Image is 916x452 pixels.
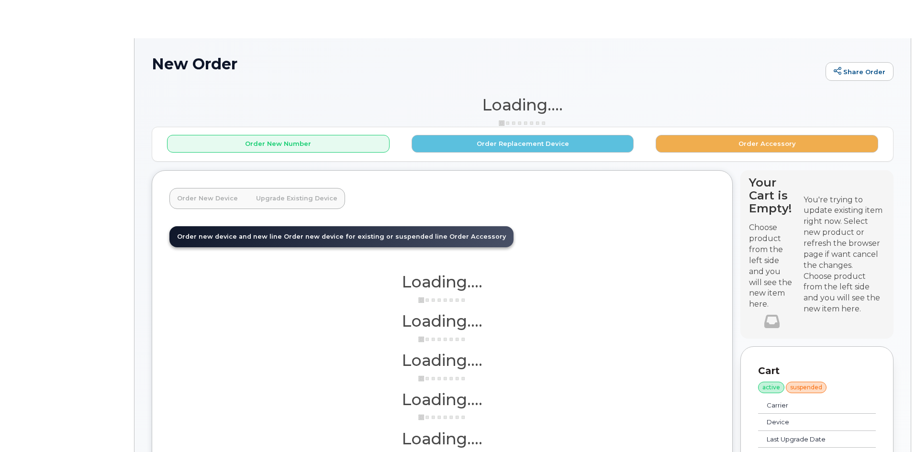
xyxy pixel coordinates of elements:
[412,135,634,153] button: Order Replacement Device
[418,375,466,382] img: ajax-loader-3a6953c30dc77f0bf724df975f13086db4f4c1262e45940f03d1251963f1bf2e.gif
[758,382,784,393] div: active
[758,397,854,414] td: Carrier
[167,135,390,153] button: Order New Number
[786,382,827,393] div: suspended
[284,233,447,240] span: Order new device for existing or suspended line
[177,233,282,240] span: Order new device and new line
[418,414,466,421] img: ajax-loader-3a6953c30dc77f0bf724df975f13086db4f4c1262e45940f03d1251963f1bf2e.gif
[152,55,821,72] h1: New Order
[152,96,894,113] h1: Loading....
[758,414,854,431] td: Device
[169,391,715,408] h1: Loading....
[804,271,885,315] div: Choose product from the left side and you will see the new item here.
[169,273,715,290] h1: Loading....
[758,431,854,448] td: Last Upgrade Date
[248,188,345,209] a: Upgrade Existing Device
[826,62,894,81] a: Share Order
[418,297,466,304] img: ajax-loader-3a6953c30dc77f0bf724df975f13086db4f4c1262e45940f03d1251963f1bf2e.gif
[169,430,715,447] h1: Loading....
[449,233,506,240] span: Order Accessory
[749,222,795,310] p: Choose product from the left side and you will see the new item here.
[169,188,246,209] a: Order New Device
[804,195,885,271] div: You're trying to update existing item right now. Select new product or refresh the browser page i...
[169,312,715,330] h1: Loading....
[656,135,878,153] button: Order Accessory
[418,336,466,343] img: ajax-loader-3a6953c30dc77f0bf724df975f13086db4f4c1262e45940f03d1251963f1bf2e.gif
[169,352,715,369] h1: Loading....
[749,176,795,215] h4: Your Cart is Empty!
[758,364,876,378] p: Cart
[499,120,547,127] img: ajax-loader-3a6953c30dc77f0bf724df975f13086db4f4c1262e45940f03d1251963f1bf2e.gif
